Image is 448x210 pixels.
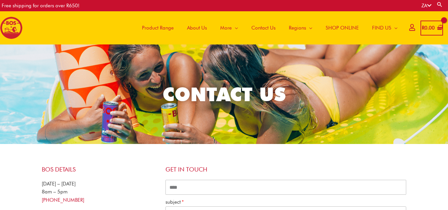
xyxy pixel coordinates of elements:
[39,82,409,106] h2: CONTACT US
[251,18,276,38] span: Contact Us
[422,25,435,31] bdi: 0.00
[436,1,443,8] a: Search button
[372,18,391,38] span: FIND US
[165,198,184,206] label: subject
[187,18,207,38] span: About Us
[420,21,443,35] a: View Shopping Cart, empty
[245,11,282,44] a: Contact Us
[282,11,319,44] a: Regions
[42,197,84,203] a: [PHONE_NUMBER]
[319,11,365,44] a: SHOP ONLINE
[422,25,424,31] span: R
[289,18,306,38] span: Regions
[42,181,76,187] span: [DATE] – [DATE]
[180,11,214,44] a: About Us
[135,11,180,44] a: Product Range
[42,166,159,173] h4: BOS Details
[326,18,359,38] span: SHOP ONLINE
[421,3,431,9] a: ZA
[142,18,174,38] span: Product Range
[165,166,407,173] h4: Get in touch
[220,18,232,38] span: More
[42,189,68,195] span: 8am – 5pm
[214,11,245,44] a: More
[130,11,404,44] nav: Site Navigation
